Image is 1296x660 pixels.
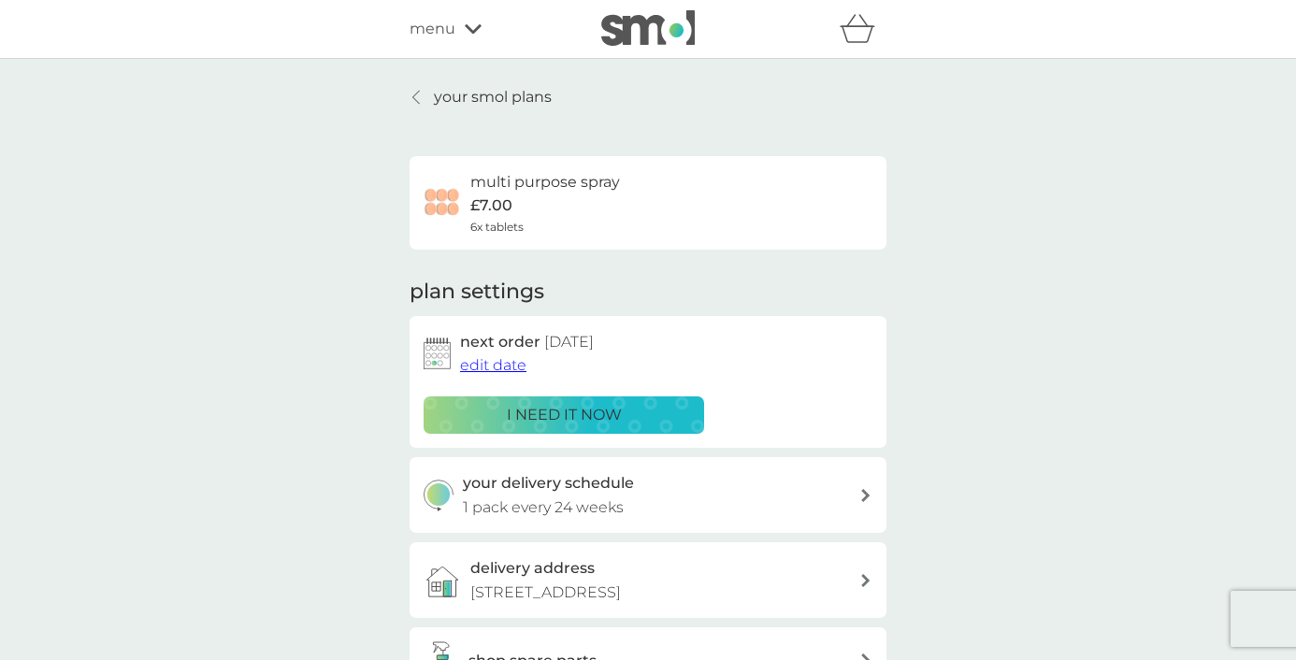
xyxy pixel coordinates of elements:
a: your smol plans [410,85,552,109]
span: edit date [460,356,526,374]
span: menu [410,17,455,41]
button: edit date [460,353,526,378]
button: your delivery schedule1 pack every 24 weeks [410,457,886,533]
h2: next order [460,330,594,354]
h3: delivery address [470,556,595,581]
span: 6x tablets [470,218,524,236]
p: i need it now [507,403,622,427]
img: smol [601,10,695,46]
p: £7.00 [470,194,512,218]
p: 1 pack every 24 weeks [463,495,624,520]
img: multi purpose spray [424,184,461,222]
button: i need it now [424,396,704,434]
p: [STREET_ADDRESS] [470,581,621,605]
h6: multi purpose spray [470,170,620,194]
p: your smol plans [434,85,552,109]
span: [DATE] [544,333,594,351]
a: delivery address[STREET_ADDRESS] [410,542,886,618]
h2: plan settings [410,278,544,307]
div: basket [840,10,886,48]
h3: your delivery schedule [463,471,634,495]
